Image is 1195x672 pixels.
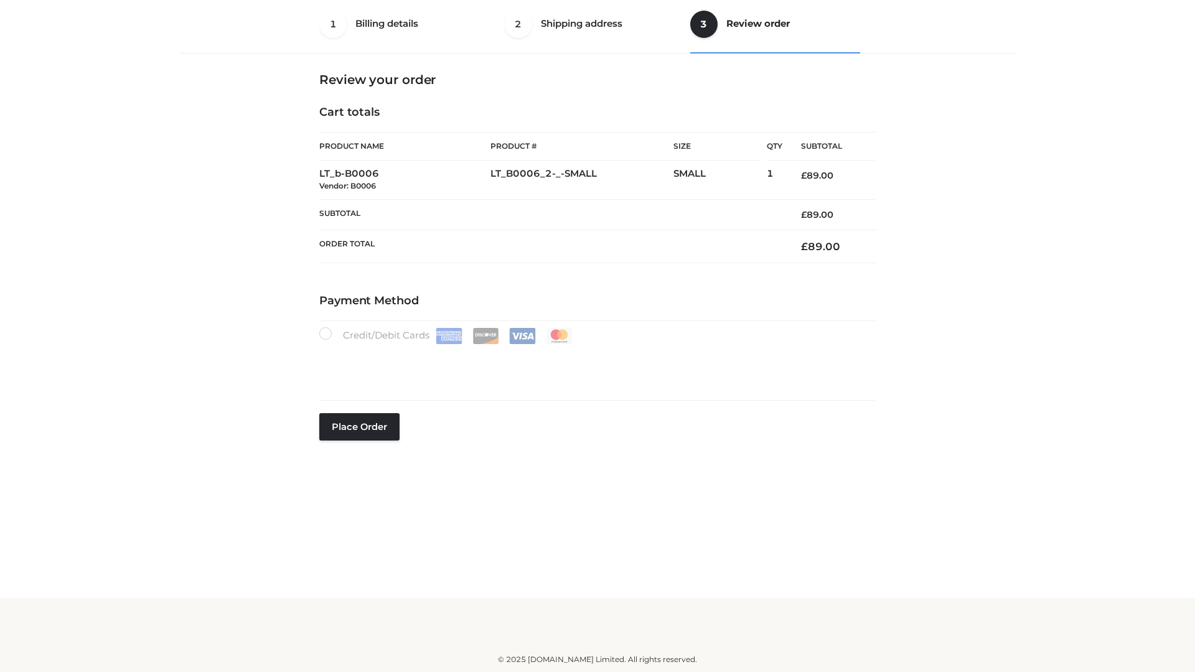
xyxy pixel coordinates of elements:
th: Subtotal [782,133,876,161]
iframe: Secure payment input frame [317,342,873,387]
h4: Payment Method [319,294,876,308]
td: LT_B0006_2-_-SMALL [490,161,673,200]
bdi: 89.00 [801,209,833,220]
span: £ [801,240,808,253]
img: Mastercard [546,328,573,344]
h4: Cart totals [319,106,876,119]
span: £ [801,170,807,181]
img: Visa [509,328,536,344]
th: Product Name [319,132,490,161]
span: £ [801,209,807,220]
th: Product # [490,132,673,161]
button: Place order [319,413,400,441]
h3: Review your order [319,72,876,87]
small: Vendor: B0006 [319,181,376,190]
th: Size [673,133,761,161]
td: SMALL [673,161,767,200]
td: LT_b-B0006 [319,161,490,200]
bdi: 89.00 [801,170,833,181]
bdi: 89.00 [801,240,840,253]
div: © 2025 [DOMAIN_NAME] Limited. All rights reserved. [185,653,1010,666]
th: Qty [767,132,782,161]
td: 1 [767,161,782,200]
th: Order Total [319,230,782,263]
img: Discover [472,328,499,344]
th: Subtotal [319,199,782,230]
img: Amex [436,328,462,344]
label: Credit/Debit Cards [319,327,574,344]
